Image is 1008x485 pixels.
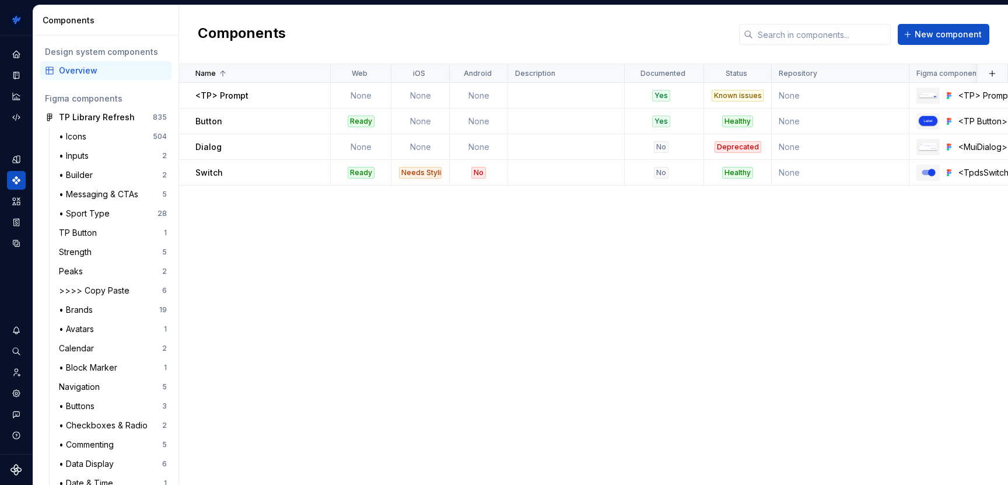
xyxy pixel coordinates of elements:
div: 6 [162,459,167,469]
div: No [654,167,668,179]
a: • Icons504 [54,127,171,146]
a: Invite team [7,363,26,382]
div: No [471,167,486,179]
td: None [391,134,450,160]
div: 2 [162,267,167,276]
a: Strength5 [54,243,171,261]
td: None [450,134,508,160]
div: Yes [652,116,670,127]
img: <TpdsSwitch> [918,166,939,180]
div: Ready [348,167,374,179]
a: TP Library Refresh835 [40,108,171,127]
a: >>>> Copy Paste6 [54,281,171,300]
td: None [772,109,909,134]
a: TP Button1 [54,224,171,242]
button: New component [898,24,989,45]
p: <TP> Prompt [195,90,249,102]
div: • Sport Type [59,208,114,219]
td: None [331,134,391,160]
img: <TP Button> [918,115,939,127]
div: Yes [652,90,670,102]
div: Strength [59,246,96,258]
a: Data sources [7,234,26,253]
div: • Checkboxes & Radio [59,420,152,431]
div: 2 [162,421,167,430]
a: Overview [40,61,171,80]
div: Components [43,15,174,26]
td: None [331,83,391,109]
td: None [450,83,508,109]
button: Notifications [7,321,26,340]
p: Name [195,69,216,78]
p: Dialog [195,141,222,153]
a: Home [7,45,26,64]
td: None [450,109,508,134]
div: Overview [59,65,167,76]
a: Analytics [7,87,26,106]
div: • Buttons [59,400,99,412]
p: Figma component [916,69,979,78]
div: 6 [162,286,167,295]
div: TP Button [59,227,101,239]
div: 1 [164,228,167,238]
p: Button [195,116,222,127]
a: • Inputs2 [54,146,171,165]
div: Assets [7,192,26,211]
a: • Avatars1 [54,320,171,339]
div: Healthy [722,167,753,179]
input: Search in components... [753,24,891,45]
a: • Data Display6 [54,455,171,473]
a: Supernova Logo [10,464,22,476]
h2: Components [198,24,286,45]
div: 5 [162,190,167,199]
div: • Brands [59,304,97,316]
div: 1 [164,363,167,372]
img: <MuiDialog> [918,142,939,152]
div: • Block Marker [59,362,122,374]
button: Contact support [7,405,26,424]
a: Documentation [7,66,26,85]
a: Settings [7,384,26,403]
span: New component [915,29,982,40]
div: Design system components [45,46,167,58]
div: • Messaging & CTAs [59,189,143,200]
a: Calendar2 [54,339,171,358]
div: No [654,141,668,153]
div: • Builder [59,169,97,181]
div: • Icons [59,131,91,142]
button: Search ⌘K [7,342,26,361]
a: Code automation [7,108,26,127]
div: • Commenting [59,439,118,451]
a: Storybook stories [7,213,26,232]
div: 2 [162,170,167,180]
div: Known issues [712,90,764,102]
div: • Avatars [59,323,99,335]
div: >>>> Copy Paste [59,285,134,296]
div: 1 [164,325,167,334]
p: Android [464,69,492,78]
div: Calendar [59,343,99,354]
a: • Messaging & CTAs5 [54,185,171,204]
a: • Brands19 [54,301,171,319]
a: Navigation5 [54,378,171,396]
p: Documented [640,69,685,78]
div: 2 [162,151,167,160]
a: Components [7,171,26,190]
img: <TP> Prompt [918,92,939,100]
a: • Builder2 [54,166,171,184]
div: Healthy [722,116,753,127]
a: Design tokens [7,150,26,169]
p: Repository [779,69,817,78]
p: Description [515,69,555,78]
td: None [391,109,450,134]
a: • Checkboxes & Radio2 [54,416,171,435]
div: 2 [162,344,167,353]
